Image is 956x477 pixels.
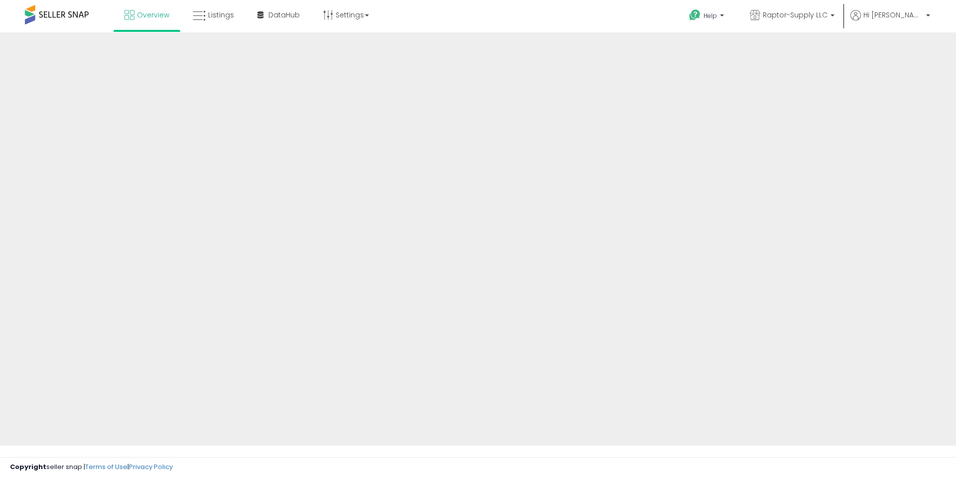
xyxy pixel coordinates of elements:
span: Raptor-Supply LLC [763,10,828,20]
i: Get Help [689,9,701,21]
a: Hi [PERSON_NAME] [850,10,930,32]
a: Help [681,1,734,32]
span: Overview [137,10,169,20]
span: Listings [208,10,234,20]
span: Hi [PERSON_NAME] [863,10,923,20]
span: Help [704,11,717,20]
span: DataHub [268,10,300,20]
